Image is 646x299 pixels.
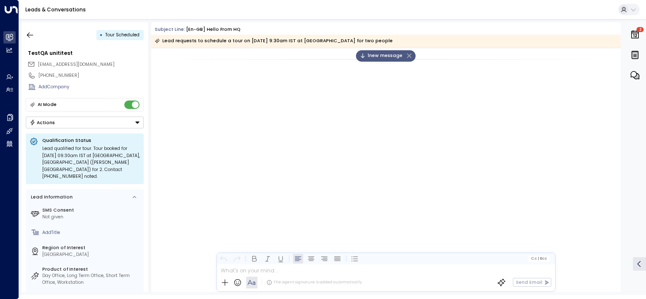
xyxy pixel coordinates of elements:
div: Lead Information [29,194,73,201]
div: Button group with a nested menu [26,117,144,128]
div: The agent signature is added automatically [266,280,362,285]
div: Not given [42,214,141,220]
div: AddTitle [42,229,141,236]
div: • [100,29,103,41]
span: [EMAIL_ADDRESS][DOMAIN_NAME] [38,61,115,68]
div: Lead qualified for tour. Tour booked for [DATE] 09:30am IST at [GEOGRAPHIC_DATA], [GEOGRAPHIC_DAT... [42,145,140,180]
button: Redo [232,253,242,264]
span: Cc Bcc [531,256,547,261]
span: 2 [637,27,644,32]
span: testqa.unititest@yahoo.com [38,61,115,68]
a: Leads & Conversations [25,6,86,13]
button: 2 [628,25,642,44]
label: Product of Interest [42,266,141,273]
div: AI Mode [38,101,57,109]
div: [GEOGRAPHIC_DATA] [42,251,141,258]
label: SMS Consent [42,207,141,214]
button: Actions [26,117,144,128]
button: Undo [219,253,229,264]
div: Day Office, Long Term Office, Short Term Office, Workstation [42,272,141,286]
div: [PHONE_NUMBER] [38,72,144,79]
div: Actions [30,120,55,125]
span: | [537,256,539,261]
div: AddCompany [38,84,144,90]
span: Tour Scheduled [105,32,140,38]
label: Region of Interest [42,245,141,251]
div: [en-GB] Hello from HQ [186,26,241,33]
span: Subject Line: [155,26,185,33]
span: 1 new message [360,52,402,59]
div: Lead requests to schedule a tour on [DATE] 9:30am IST at [GEOGRAPHIC_DATA] for two people [155,37,393,45]
div: TestQA unititest [28,49,144,57]
div: 1new message [356,50,416,62]
p: Qualification Status [42,137,140,144]
button: Cc|Bcc [528,256,550,261]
